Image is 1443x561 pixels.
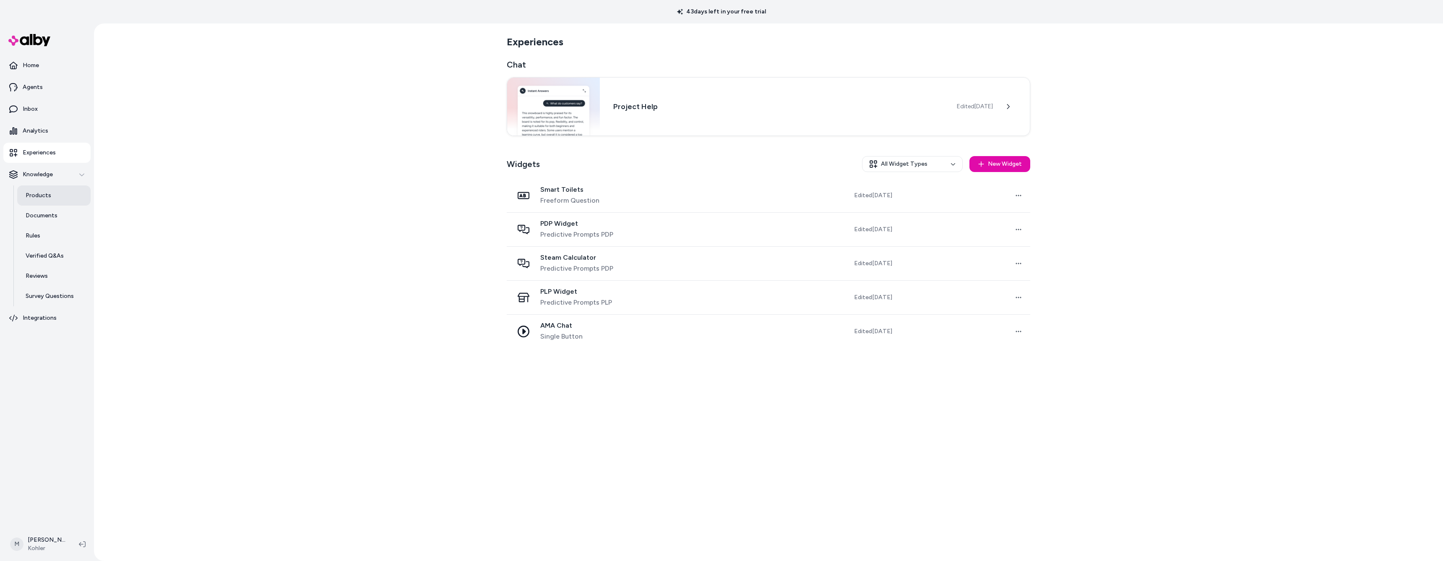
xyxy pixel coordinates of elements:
p: Home [23,61,39,70]
span: Edited [DATE] [854,259,892,268]
p: Reviews [26,272,48,280]
span: PDP Widget [540,219,613,228]
button: New Widget [969,156,1030,172]
span: Kohler [28,544,65,553]
span: AMA Chat [540,321,583,330]
a: Home [3,55,91,76]
p: Integrations [23,314,57,322]
a: Products [17,185,91,206]
p: Survey Questions [26,292,74,300]
a: Rules [17,226,91,246]
p: [PERSON_NAME] [28,536,65,544]
p: Documents [26,211,57,220]
span: Predictive Prompts PDP [540,230,613,240]
img: alby Logo [8,34,50,46]
span: Freeform Question [540,196,599,206]
span: Edited [DATE] [854,191,892,200]
a: Survey Questions [17,286,91,306]
p: Experiences [23,149,56,157]
a: Experiences [3,143,91,163]
h2: Widgets [507,158,540,170]
span: Predictive Prompts PLP [540,297,612,308]
p: 43 days left in your free trial [672,8,771,16]
span: Edited [DATE] [957,102,993,111]
h2: Chat [507,59,1030,70]
p: Knowledge [23,170,53,179]
p: Inbox [23,105,38,113]
p: Verified Q&As [26,252,64,260]
button: M[PERSON_NAME]Kohler [5,531,72,558]
span: Steam Calculator [540,253,613,262]
p: Analytics [23,127,48,135]
button: All Widget Types [862,156,963,172]
a: Documents [17,206,91,226]
a: Analytics [3,121,91,141]
h2: Experiences [507,35,563,49]
span: M [10,538,23,551]
a: Reviews [17,266,91,286]
span: Edited [DATE] [854,225,892,234]
button: Knowledge [3,164,91,185]
span: Edited [DATE] [854,293,892,302]
p: Products [26,191,51,200]
span: Single Button [540,331,583,342]
a: Chat widgetProject HelpEdited[DATE] [507,77,1030,136]
a: Integrations [3,308,91,328]
p: Rules [26,232,40,240]
a: Inbox [3,99,91,119]
span: PLP Widget [540,287,612,296]
span: Predictive Prompts PDP [540,264,613,274]
a: Agents [3,77,91,97]
a: Verified Q&As [17,246,91,266]
p: Agents [23,83,43,91]
h3: Project Help [613,101,943,112]
img: Chat widget [507,78,600,136]
span: Smart Toilets [540,185,599,194]
span: Edited [DATE] [854,327,892,336]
